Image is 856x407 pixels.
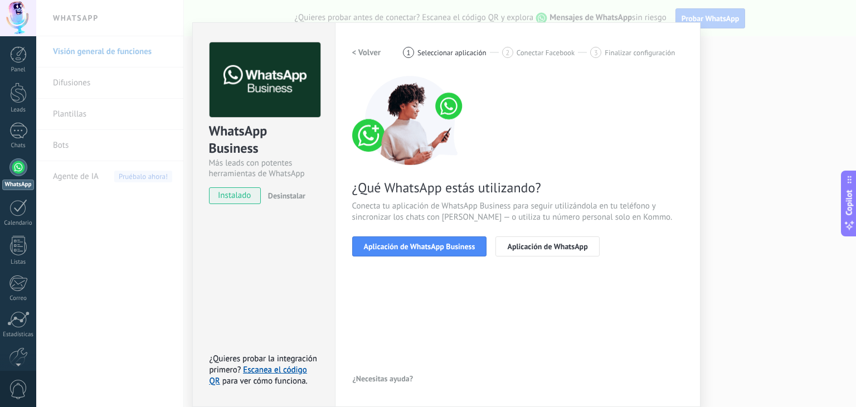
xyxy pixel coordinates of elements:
div: Calendario [2,220,35,227]
span: Finalizar configuración [605,49,675,57]
h2: < Volver [352,47,381,58]
span: Aplicación de WhatsApp [507,243,587,250]
span: 3 [594,48,598,57]
span: Aplicación de WhatsApp Business [364,243,475,250]
img: logo_main.png [210,42,320,118]
span: Seleccionar aplicación [417,49,487,57]
span: Desinstalar [268,191,305,201]
div: WhatsApp Business [209,122,319,158]
div: Listas [2,259,35,266]
a: Escanea el código QR [210,365,307,386]
span: ¿Quieres probar la integración primero? [210,353,318,375]
button: Aplicación de WhatsApp [495,236,599,256]
span: ¿Necesitas ayuda? [353,375,414,382]
span: 1 [407,48,411,57]
div: Leads [2,106,35,114]
div: Panel [2,66,35,74]
button: Aplicación de WhatsApp Business [352,236,487,256]
span: 2 [505,48,509,57]
span: Conecta tu aplicación de WhatsApp Business para seguir utilizándola en tu teléfono y sincronizar ... [352,201,683,223]
button: Desinstalar [264,187,305,204]
div: WhatsApp [2,180,34,190]
div: Más leads con potentes herramientas de WhatsApp [209,158,319,179]
div: Chats [2,142,35,149]
div: Correo [2,295,35,302]
img: connect number [352,76,469,165]
button: ¿Necesitas ayuda? [352,370,414,387]
span: Copilot [844,190,855,216]
span: instalado [210,187,260,204]
span: ¿Qué WhatsApp estás utilizando? [352,179,683,196]
span: Conectar Facebook [517,49,575,57]
span: para ver cómo funciona. [222,376,308,386]
button: < Volver [352,42,381,62]
div: Estadísticas [2,331,35,338]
